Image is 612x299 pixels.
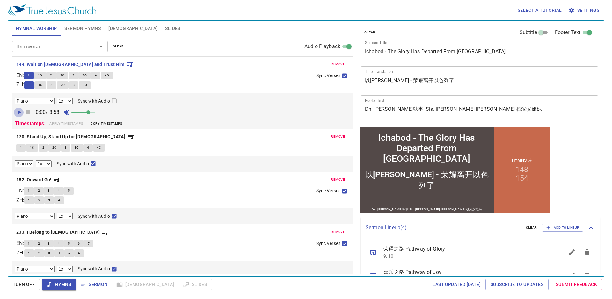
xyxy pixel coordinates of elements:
[24,240,33,247] button: 1
[44,240,54,247] button: 3
[316,188,340,194] span: Sync Verses
[58,188,60,194] span: 4
[515,4,565,16] button: Select a tutorial
[30,145,34,151] span: 1C
[64,25,101,32] span: Sermon Hymns
[68,241,70,246] span: 5
[74,249,84,257] button: 6
[16,228,100,236] b: 233. I Belong to [DEMOGRAPHIC_DATA]
[54,196,64,204] button: 4
[42,145,44,151] span: 2
[570,6,599,14] span: Settings
[84,240,93,247] button: 7
[383,253,549,259] p: 9, 10
[83,144,93,152] button: 4
[16,144,26,152] button: 1
[15,213,55,219] select: Select Track
[109,43,128,50] button: clear
[361,29,379,36] button: clear
[165,25,180,32] span: Slides
[327,61,349,68] button: remove
[383,268,549,276] span: 喜乐之路 Pathway of Joy
[46,72,56,79] button: 2
[16,239,24,247] p: EN :
[34,240,44,247] button: 2
[15,98,55,104] select: Select Track
[485,279,549,290] a: Subscribe to Updates
[68,250,70,256] span: 5
[58,241,60,246] span: 4
[304,43,340,50] span: Audio Playback
[72,73,74,78] span: 3
[16,25,57,32] span: Hymnal Worship
[113,44,124,49] span: clear
[58,197,60,203] span: 4
[433,281,481,288] span: Last updated [DATE]
[16,133,135,141] button: 170. Stand Up, Stand Up for [DEMOGRAPHIC_DATA]
[47,281,71,288] span: Hymns
[34,187,44,195] button: 2
[42,279,76,290] button: Hymns
[54,249,64,257] button: 4
[8,279,40,290] button: Turn Off
[327,228,349,236] button: remove
[542,224,583,232] button: Add to Lineup
[64,249,74,257] button: 5
[24,187,33,195] button: 1
[316,240,340,247] span: Sync Verses
[331,134,345,139] span: remove
[556,281,597,288] span: Submit Feedback
[316,72,340,79] span: Sync Verses
[44,187,54,195] button: 3
[28,82,30,88] span: 1
[64,240,74,247] button: 5
[88,241,90,246] span: 7
[76,279,113,290] button: Sermon
[24,72,33,79] button: 1
[331,177,345,182] span: remove
[327,176,349,183] button: remove
[82,73,87,78] span: 3C
[81,281,107,288] span: Sermon
[16,196,24,204] p: ZH :
[78,72,91,79] button: 3C
[38,82,43,88] span: 1C
[366,224,521,231] p: Sermon Lineup ( 4 )
[38,197,40,203] span: 2
[54,187,63,195] button: 4
[78,213,110,220] span: Sync with Audio
[39,144,48,152] button: 2
[13,281,35,288] span: Turn Off
[16,176,61,184] button: 182. Onward Go!
[15,120,46,126] b: Timestamps:
[38,241,40,246] span: 2
[358,125,551,215] iframe: from-child
[34,81,47,89] button: 1C
[78,98,110,104] span: Sync with Audio
[57,81,69,89] button: 2C
[28,241,30,246] span: 1
[48,250,50,256] span: 3
[65,145,67,151] span: 3
[28,188,30,194] span: 1
[97,42,106,51] button: Open
[68,188,70,194] span: 5
[57,98,73,104] select: Playback Rate
[34,196,44,204] button: 2
[78,266,110,272] span: Sync with Audio
[16,81,24,89] p: ZH :
[61,82,65,88] span: 2C
[28,197,30,203] span: 1
[48,197,50,203] span: 3
[327,133,349,140] button: remove
[34,72,46,79] button: 1C
[567,4,602,16] button: Settings
[60,73,65,78] span: 2C
[15,266,55,272] select: Select Track
[95,73,97,78] span: 4
[15,160,33,167] select: Select Track
[101,72,113,79] button: 4C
